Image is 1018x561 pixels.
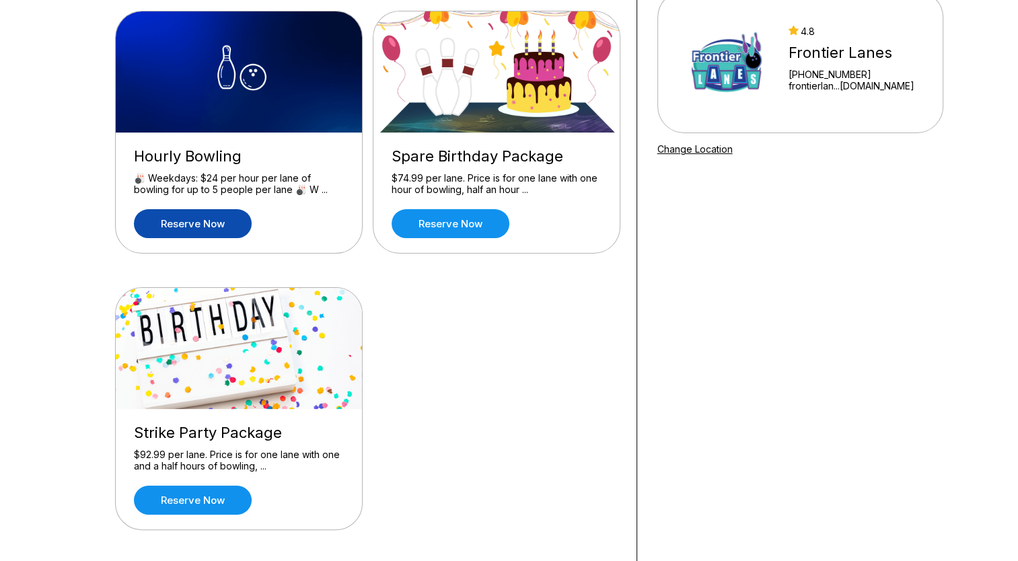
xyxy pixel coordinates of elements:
div: [PHONE_NUMBER] [789,69,914,80]
img: Spare Birthday Package [373,11,621,133]
a: Reserve now [134,486,252,515]
div: Strike Party Package [134,424,344,442]
img: Frontier Lanes [676,11,776,112]
a: Reserve now [392,209,509,238]
div: 4.8 [789,26,914,37]
div: Hourly Bowling [134,147,344,165]
img: Strike Party Package [116,288,363,409]
div: Frontier Lanes [789,44,914,62]
div: Spare Birthday Package [392,147,602,165]
a: Change Location [657,143,733,155]
div: $92.99 per lane. Price is for one lane with one and a half hours of bowling, ... [134,449,344,472]
div: 🎳 Weekdays: $24 per hour per lane of bowling for up to 5 people per lane 🎳 W ... [134,172,344,196]
a: Reserve now [134,209,252,238]
a: frontierlan...[DOMAIN_NAME] [789,80,914,91]
div: $74.99 per lane. Price is for one lane with one hour of bowling, half an hour ... [392,172,602,196]
img: Hourly Bowling [116,11,363,133]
